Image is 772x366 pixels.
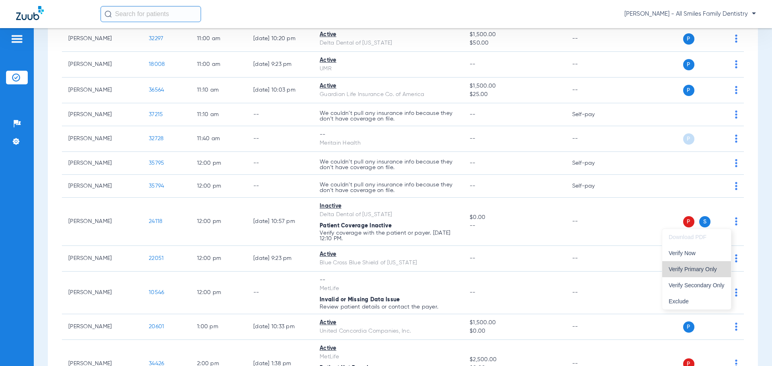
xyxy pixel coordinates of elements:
[669,282,725,288] span: Verify Secondary Only
[669,266,725,272] span: Verify Primary Only
[669,299,725,304] span: Exclude
[669,250,725,256] span: Verify Now
[732,327,772,366] iframe: Chat Widget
